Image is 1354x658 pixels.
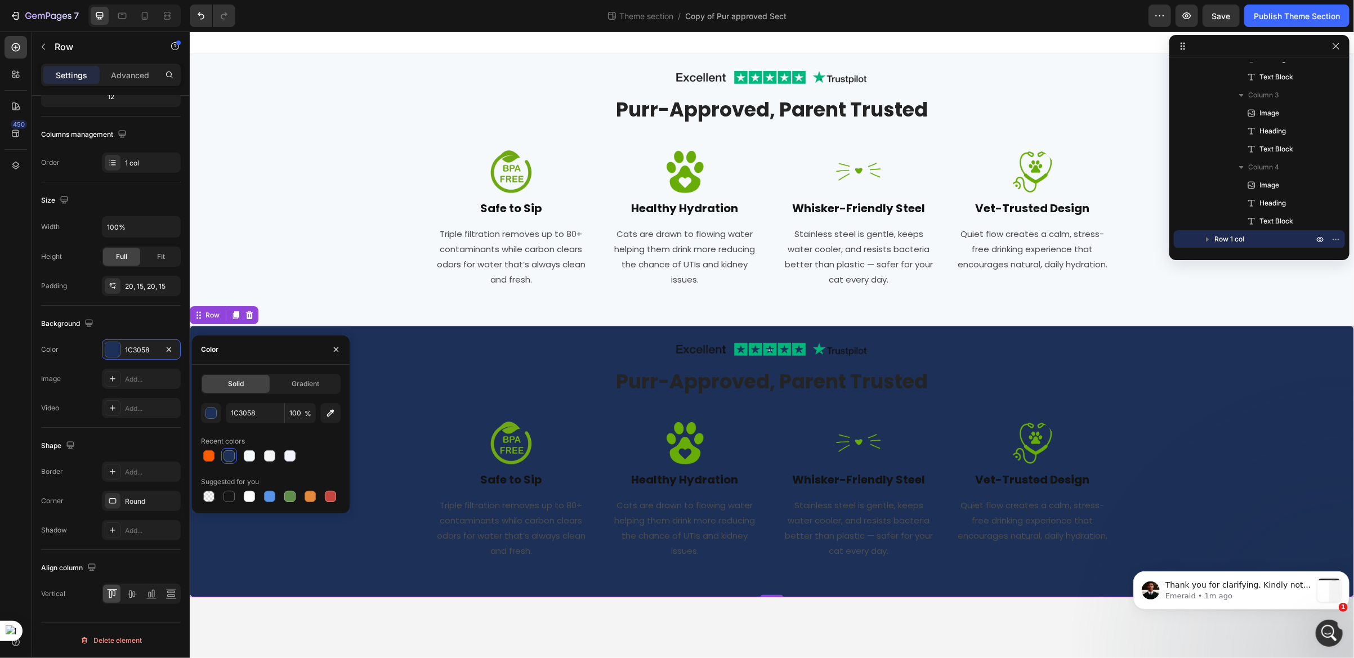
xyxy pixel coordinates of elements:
[245,169,397,184] p: Safe to Sip
[41,316,96,332] div: Background
[292,379,319,389] span: Gradient
[41,403,59,413] div: Video
[125,345,158,355] div: 1C3058
[646,118,691,163] img: gempages_547265743364817678-82589ca1-9563-40b7-b779-3bae6a8f0e46.png
[592,440,747,456] h2: Whisker-Friendly Steel
[14,279,32,289] div: Row
[418,440,573,456] h2: Healthy Hydration
[111,69,149,81] p: Advanced
[228,379,244,389] span: Solid
[125,467,178,477] div: Add...
[299,389,344,434] img: gempages_547265743364817678-d2ee31b6-96c8-49c3-8efb-9f6fcac89d3e.png
[1244,5,1349,27] button: Publish Theme Section
[157,252,165,262] span: Fit
[41,374,61,384] div: Image
[767,466,919,512] p: Quiet flow creates a calm, stress-free drinking experience that encourages natural, daily hydration.
[473,389,518,434] img: gempages_547265743364817678-9f37f1e0-ae2e-4d8b-9170-cfcf6a8fe26b.png
[41,158,60,168] div: Order
[1259,71,1293,83] span: Text Block
[767,195,919,240] p: Quiet flow creates a calm, stress-free drinking experience that encourages natural, daily hydration.
[190,5,235,27] div: Undo/Redo
[41,525,67,535] div: Shadow
[1259,216,1293,227] span: Text Block
[473,118,518,163] img: gempages_547265743364817678-9f37f1e0-ae2e-4d8b-9170-cfcf6a8fe26b.png
[125,374,178,384] div: Add...
[11,120,27,129] div: 450
[470,306,695,332] img: gempages_547265743364817678-dfaa3523-0d79-496f-8f50-cb2dcf34fdc6.png
[1214,234,1244,245] span: Row 1 col
[244,64,920,92] h2: Purr-Approved, Parent Trusted
[41,127,129,142] div: Columns management
[1248,89,1279,101] span: Column 3
[305,409,311,419] span: %
[1203,5,1240,27] button: Save
[766,168,920,185] h2: Vet-Trusted Design
[125,281,178,292] div: 20, 15, 20, 15
[592,168,747,185] h2: Whisker-Friendly Steel
[593,195,745,256] p: Stainless steel is gentle, keeps water cooler, and resists bacteria better than plastic — safer f...
[201,436,245,446] div: Recent colors
[244,440,399,456] h2: Safe to Sip
[1339,603,1348,612] span: 1
[41,467,63,477] div: Border
[1259,126,1286,137] span: Heading
[125,526,178,536] div: Add...
[125,404,178,414] div: Add...
[41,632,181,650] button: Delete element
[125,496,178,507] div: Round
[1259,198,1286,209] span: Heading
[686,10,787,22] span: Copy of Pur approved Sect
[299,118,344,163] img: gempages_547265743364817678-d2ee31b6-96c8-49c3-8efb-9f6fcac89d3e.png
[1212,11,1231,21] span: Save
[41,222,60,232] div: Width
[125,158,178,168] div: 1 col
[419,195,571,256] p: Cats are drawn to flowing water helping them drink more reducing the chance of UTIs and kidney is...
[74,9,79,23] p: 7
[41,252,62,262] div: Height
[41,193,71,208] div: Size
[1129,549,1354,628] iframe: Intercom notifications message
[56,69,87,81] p: Settings
[244,336,920,364] h2: Purr-Approved, Parent Trusted
[1259,108,1279,119] span: Image
[419,466,571,527] p: Cats are drawn to flowing water helping them drink more reducing the chance of UTIs and kidney is...
[41,281,67,291] div: Padding
[766,440,920,456] h2: Vet-Trusted Design
[55,40,150,53] p: Row
[43,89,178,105] div: 12
[41,589,65,599] div: Vertical
[201,344,218,355] div: Color
[1254,10,1340,22] div: Publish Theme Section
[418,168,573,185] h2: Healthy Hydration
[102,217,180,237] input: Auto
[226,403,284,423] input: Eg: FFFFFF
[678,10,681,22] span: /
[470,34,695,60] img: gempages_547265743364817678-dfaa3523-0d79-496f-8f50-cb2dcf34fdc6.png
[41,344,59,355] div: Color
[1259,144,1293,155] span: Text Block
[820,389,865,434] img: gempages_547265743364817678-316b0c1a-b4a7-4df2-91e9-5350b6173ffc.png
[5,5,84,27] button: 7
[1248,162,1279,173] span: Column 4
[1259,180,1279,191] span: Image
[244,168,399,185] h2: Rich Text Editor. Editing area: main
[80,634,142,647] div: Delete element
[593,466,745,527] p: Stainless steel is gentle, keeps water cooler, and resists bacteria better than plastic — safer f...
[41,496,64,506] div: Corner
[646,389,691,434] img: gempages_547265743364817678-82589ca1-9563-40b7-b779-3bae6a8f0e46.png
[618,10,676,22] span: Theme section
[245,466,397,527] p: Triple filtration removes up to 80+ contaminants while carbon clears odors for water that’s alway...
[116,252,127,262] span: Full
[1316,620,1343,647] iframe: Intercom live chat
[201,477,259,487] div: Suggested for you
[41,561,99,576] div: Align column
[41,438,77,454] div: Shape
[245,195,397,256] p: Triple filtration removes up to 80+ contaminants while carbon clears odors for water that’s alway...
[820,118,865,163] img: gempages_547265743364817678-316b0c1a-b4a7-4df2-91e9-5350b6173ffc.png
[190,32,1354,658] iframe: To enrich screen reader interactions, please activate Accessibility in Grammarly extension settings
